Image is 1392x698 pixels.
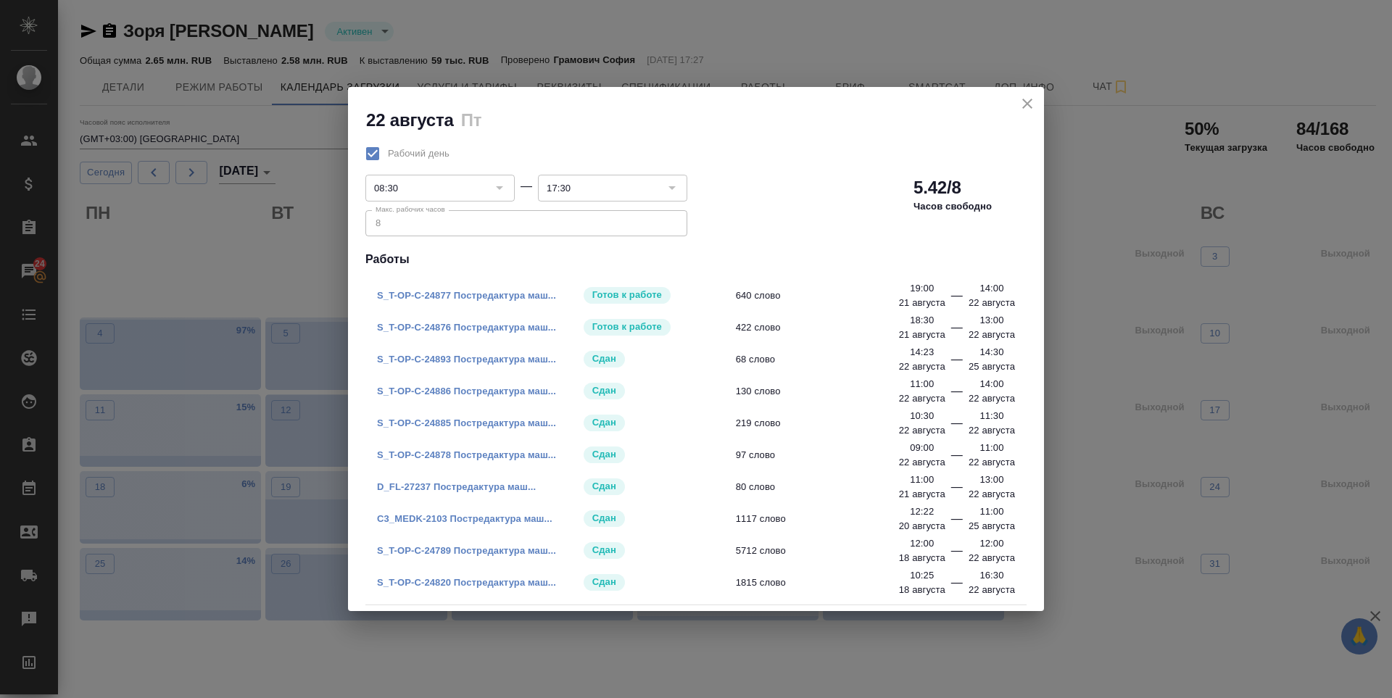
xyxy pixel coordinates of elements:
p: 11:00 [979,441,1003,455]
span: 68 слово [736,352,941,367]
p: 13:00 [979,473,1003,487]
div: — [951,574,963,597]
p: Сдан [592,543,616,557]
span: 1815 слово [736,576,941,590]
span: 1117 слово [736,512,941,526]
p: 14:23 [910,345,934,360]
p: 18 августа [899,551,945,565]
p: 13:00 [979,313,1003,328]
p: 10:25 [910,568,934,583]
p: 11:00 [910,377,934,391]
p: Сдан [592,415,616,430]
p: Сдан [592,447,616,462]
p: 12:22 [910,504,934,519]
p: 14:00 [979,377,1003,391]
p: 22 августа [969,551,1015,565]
a: S_T-OP-C-24820 Постредактура маш... [377,577,556,588]
h2: 22 августа [366,110,454,130]
p: Сдан [592,479,616,494]
div: — [951,319,963,342]
p: 12:00 [910,536,934,551]
a: S_T-OP-C-24877 Постредактура маш... [377,290,556,301]
span: 97 слово [736,448,941,462]
h4: Работы [365,251,1027,268]
div: — [951,415,963,438]
button: close [1016,93,1038,115]
p: 25 августа [969,519,1015,533]
span: 640 слово [736,288,941,303]
span: 80 слово [736,480,941,494]
div: — [951,351,963,374]
div: — [951,446,963,470]
p: 21 августа [899,487,945,502]
h2: 5.42/8 [913,176,961,199]
p: 11:00 [979,504,1003,519]
span: 219 слово [736,416,941,431]
div: — [951,383,963,406]
div: — [951,542,963,565]
a: S_T-OP-C-24886 Постредактура маш... [377,386,556,396]
p: 22 августа [899,423,945,438]
p: 22 августа [969,455,1015,470]
p: 22 августа [969,296,1015,310]
p: 20 августа [899,519,945,533]
p: 16:30 [979,568,1003,583]
p: 22 августа [899,360,945,374]
a: S_T-OP-C-24885 Постредактура маш... [377,417,556,428]
p: 09:00 [910,441,934,455]
p: Сдан [592,352,616,366]
p: Сдан [592,511,616,525]
a: S_T-OP-C-24789 Постредактура маш... [377,545,556,556]
p: 10:30 [910,409,934,423]
div: — [951,287,963,310]
p: 22 августа [969,391,1015,406]
p: Готов к работе [592,320,662,334]
p: Сдан [592,575,616,589]
p: Готов к работе [592,288,662,302]
a: D_FL-27237 Постредактура маш... [377,481,536,492]
h2: Пт [461,110,482,130]
p: 18:30 [910,313,934,328]
p: 14:00 [979,281,1003,296]
p: 22 августа [969,423,1015,438]
a: S_T-OP-C-24876 Постредактура маш... [377,322,556,333]
p: 22 августа [969,487,1015,502]
p: 25 августа [969,360,1015,374]
span: 5712 слово [736,544,941,558]
p: Сдан [592,383,616,398]
div: — [951,478,963,502]
div: — [951,510,963,533]
p: 11:00 [910,473,934,487]
span: 130 слово [736,384,941,399]
p: 22 августа [899,391,945,406]
span: 422 слово [736,320,941,335]
a: C3_MEDK-2103 Постредактура маш... [377,513,552,524]
p: 21 августа [899,296,945,310]
p: 19:00 [910,281,934,296]
p: 21 августа [899,328,945,342]
a: S_T-OP-C-24893 Постредактура маш... [377,354,556,365]
p: 22 августа [969,583,1015,597]
span: Рабочий день [388,146,449,161]
div: — [521,178,532,195]
p: 14:30 [979,345,1003,360]
p: 18 августа [899,583,945,597]
p: 22 августа [969,328,1015,342]
p: 12:00 [979,536,1003,551]
p: 22 августа [899,455,945,470]
p: 11:30 [979,409,1003,423]
p: Часов свободно [913,199,992,214]
a: S_T-OP-C-24878 Постредактура маш... [377,449,556,460]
